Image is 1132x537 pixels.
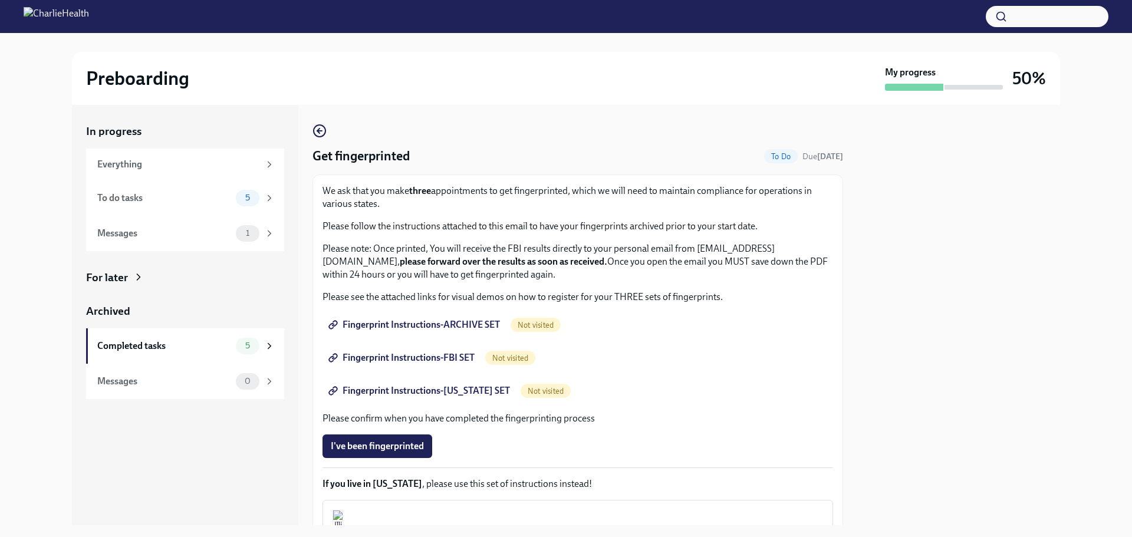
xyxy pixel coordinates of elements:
span: To Do [764,152,798,161]
strong: If you live in [US_STATE] [323,478,422,489]
button: I've been fingerprinted [323,434,432,458]
h4: Get fingerprinted [312,147,410,165]
div: Messages [97,375,231,388]
a: Fingerprint Instructions-[US_STATE] SET [323,379,518,403]
p: , please use this set of instructions instead! [323,477,833,490]
p: Please follow the instructions attached to this email to have your fingerprints archived prior to... [323,220,833,233]
div: Messages [97,227,231,240]
span: 0 [238,377,258,386]
div: To do tasks [97,192,231,205]
span: Not visited [485,354,535,363]
h2: Preboarding [86,67,189,90]
span: Not visited [521,387,571,396]
a: Fingerprint Instructions-FBI SET [323,346,483,370]
strong: My progress [885,66,936,79]
span: I've been fingerprinted [331,440,424,452]
p: We ask that you make appointments to get fingerprinted, which we will need to maintain compliance... [323,185,833,210]
strong: please forward over the results as soon as received. [400,256,607,267]
a: In progress [86,124,284,139]
span: Fingerprint Instructions-ARCHIVE SET [331,319,500,331]
h3: 50% [1012,68,1046,89]
div: Completed tasks [97,340,231,352]
a: Messages1 [86,216,284,251]
span: Due [802,151,843,162]
a: Archived [86,304,284,319]
img: CharlieHealth [24,7,89,26]
div: For later [86,270,128,285]
p: Please confirm when you have completed the fingerprinting process [323,412,833,425]
span: Fingerprint Instructions-[US_STATE] SET [331,385,510,397]
div: Everything [97,158,259,171]
a: Fingerprint Instructions-ARCHIVE SET [323,313,508,337]
span: 5 [238,341,257,350]
strong: [DATE] [817,151,843,162]
a: Everything [86,149,284,180]
a: Messages0 [86,364,284,399]
a: For later [86,270,284,285]
p: Please note: Once printed, You will receive the FBI results directly to your personal email from ... [323,242,833,281]
span: 5 [238,193,257,202]
span: October 6th, 2025 09:00 [802,151,843,162]
span: Fingerprint Instructions-FBI SET [331,352,475,364]
a: To do tasks5 [86,180,284,216]
p: Please see the attached links for visual demos on how to register for your THREE sets of fingerpr... [323,291,833,304]
a: Completed tasks5 [86,328,284,364]
span: 1 [239,229,256,238]
strong: three [409,185,431,196]
span: Not visited [511,321,561,330]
